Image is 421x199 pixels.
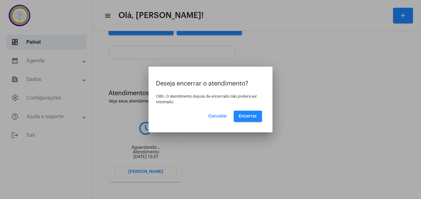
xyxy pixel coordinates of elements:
[156,95,257,104] span: OBS: O atendimento depois de encerrado não poderá ser retomado.
[234,111,262,122] button: Encerrar
[208,114,227,118] span: Cancelar
[203,111,232,122] button: Cancelar
[156,80,265,87] p: Deseja encerrar o atendimento?
[239,114,257,118] span: Encerrar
